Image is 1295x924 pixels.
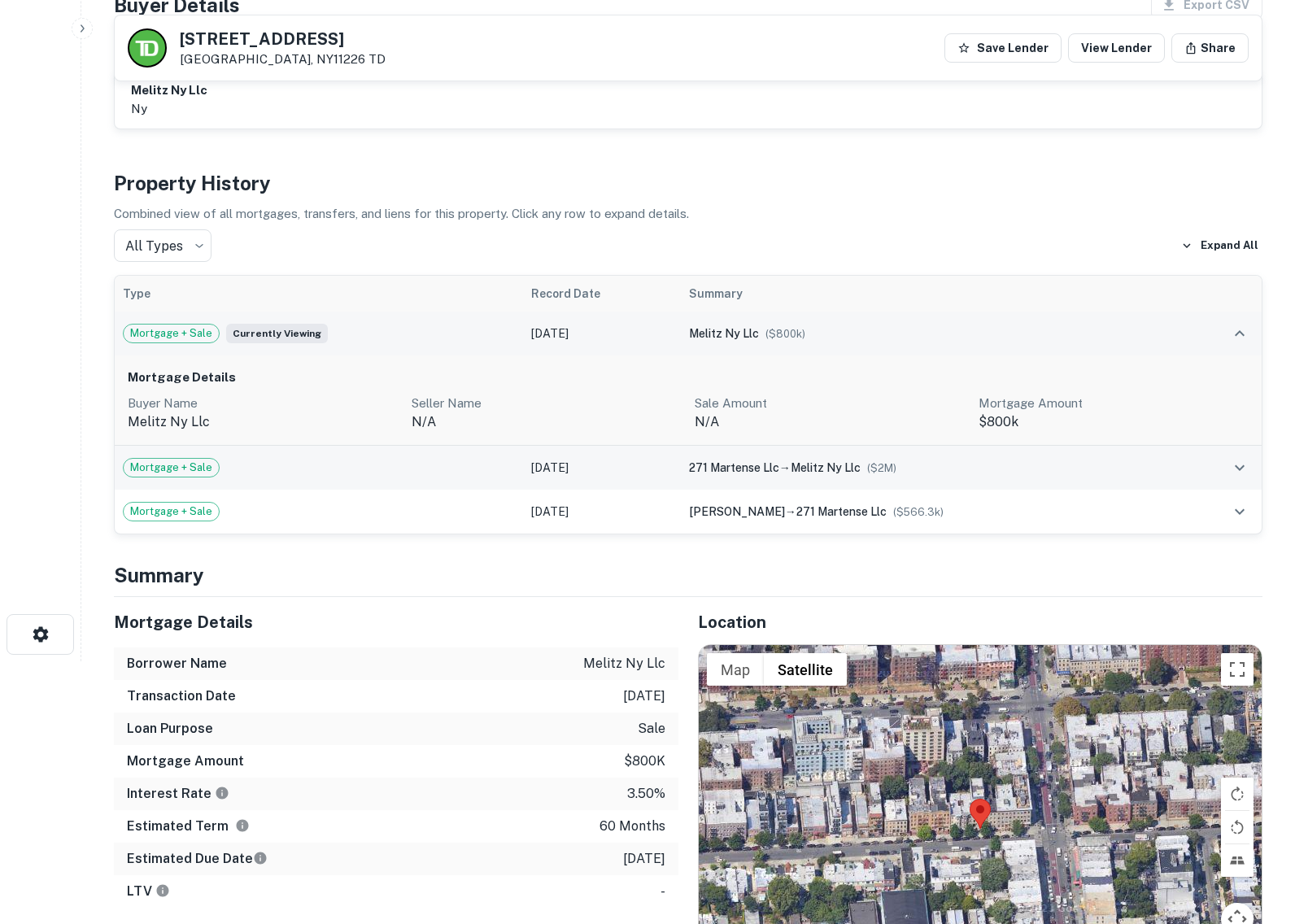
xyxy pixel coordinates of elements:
p: Seller Name [412,394,682,413]
span: ($ 800k ) [765,328,805,340]
h6: melitz ny llc [131,81,207,100]
span: 271 martense llc [796,505,887,518]
p: 3.50% [627,784,665,804]
h6: Interest Rate [127,784,229,804]
button: expand row [1226,454,1254,482]
td: [DATE] [523,490,681,534]
div: All Types [114,229,211,262]
h6: Borrower Name [127,654,227,673]
h6: Estimated Due Date [127,849,268,869]
button: Rotate map clockwise [1221,778,1254,810]
h5: [STREET_ADDRESS] [180,31,386,47]
p: $800k [624,752,665,771]
p: ny [131,99,207,119]
button: Share [1171,33,1249,63]
th: Record Date [523,276,681,312]
h6: LTV [127,882,170,901]
p: $800k [979,412,1249,432]
th: Summary [681,276,1181,312]
span: Mortgage + Sale [124,325,219,342]
td: [DATE] [523,312,681,355]
span: melitz ny llc [689,327,759,340]
p: - [661,882,665,901]
h4: Summary [114,560,1262,590]
span: ($ 566.3k ) [893,506,944,518]
h5: Location [698,610,1262,634]
button: Show satellite imagery [764,653,847,686]
button: expand row [1226,498,1254,525]
p: 60 months [600,817,665,836]
p: [GEOGRAPHIC_DATA], NY11226 [180,52,386,67]
h6: Mortgage Details [128,368,1249,387]
p: melitz ny llc [128,412,399,432]
div: → [689,459,1173,477]
span: [PERSON_NAME] [689,505,785,518]
p: Mortgage Amount [979,394,1249,413]
p: N/A [695,412,966,432]
a: TD [368,52,386,66]
button: expand row [1226,320,1254,347]
p: Buyer Name [128,394,399,413]
svg: Estimate is based on a standard schedule for this type of loan. [253,851,268,865]
p: melitz ny llc [583,654,665,673]
p: Combined view of all mortgages, transfers, and liens for this property. Click any row to expand d... [114,204,1262,224]
p: [DATE] [623,849,665,869]
h6: Mortgage Amount [127,752,244,771]
span: ($ 2M ) [867,462,896,474]
p: sale [638,719,665,739]
th: Type [115,276,523,312]
h6: Transaction Date [127,686,236,706]
h4: Property History [114,168,1262,198]
p: Sale Amount [695,394,966,413]
svg: LTVs displayed on the website are for informational purposes only and may be reported incorrectly... [155,883,170,898]
h5: Mortgage Details [114,610,678,634]
a: View Lender [1068,33,1165,63]
span: Currently viewing [226,324,328,343]
td: [DATE] [523,446,681,490]
span: Mortgage + Sale [124,460,219,476]
svg: The interest rates displayed on the website are for informational purposes only and may be report... [215,786,229,800]
button: Toggle fullscreen view [1221,653,1254,686]
span: Mortgage + Sale [124,503,219,520]
span: melitz ny llc [791,461,861,474]
button: Save Lender [944,33,1062,63]
h6: Estimated Term [127,817,250,836]
svg: Term is based on a standard schedule for this type of loan. [235,818,250,833]
p: n/a [412,412,682,432]
iframe: Chat Widget [1214,794,1295,872]
div: → [689,503,1173,521]
p: [DATE] [623,686,665,706]
button: Show street map [707,653,764,686]
span: 271 martense llc [689,461,779,474]
button: Expand All [1177,233,1262,258]
h6: Loan Purpose [127,719,213,739]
